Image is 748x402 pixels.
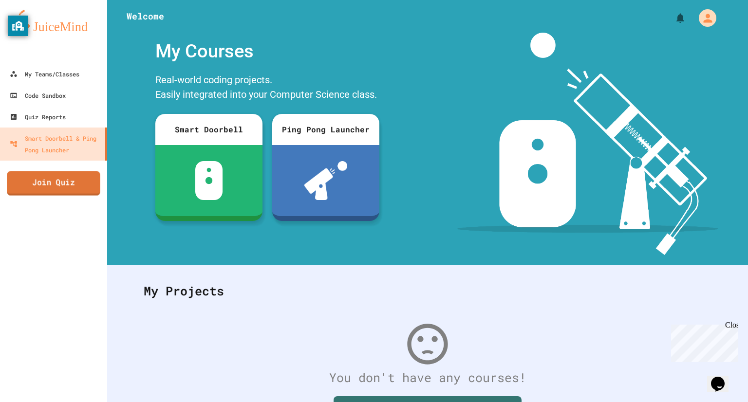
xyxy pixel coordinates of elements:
[10,111,66,123] div: Quiz Reports
[304,161,348,200] img: ppl-with-ball.png
[4,4,67,62] div: Chat with us now!Close
[8,16,28,36] button: privacy banner
[134,272,721,310] div: My Projects
[10,68,79,80] div: My Teams/Classes
[667,321,738,362] iframe: chat widget
[10,90,66,101] div: Code Sandbox
[7,171,100,196] a: Join Quiz
[272,114,379,145] div: Ping Pong Launcher
[150,33,384,70] div: My Courses
[155,114,262,145] div: Smart Doorbell
[10,10,97,35] img: logo-orange.svg
[707,363,738,392] iframe: chat widget
[656,10,689,26] div: My Notifications
[689,7,719,29] div: My Account
[10,132,101,156] div: Smart Doorbell & Ping Pong Launcher
[150,70,384,107] div: Real-world coding projects. Easily integrated into your Computer Science class.
[134,368,721,387] div: You don't have any courses!
[195,161,223,200] img: sdb-white.svg
[457,33,718,255] img: banner-image-my-projects.png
